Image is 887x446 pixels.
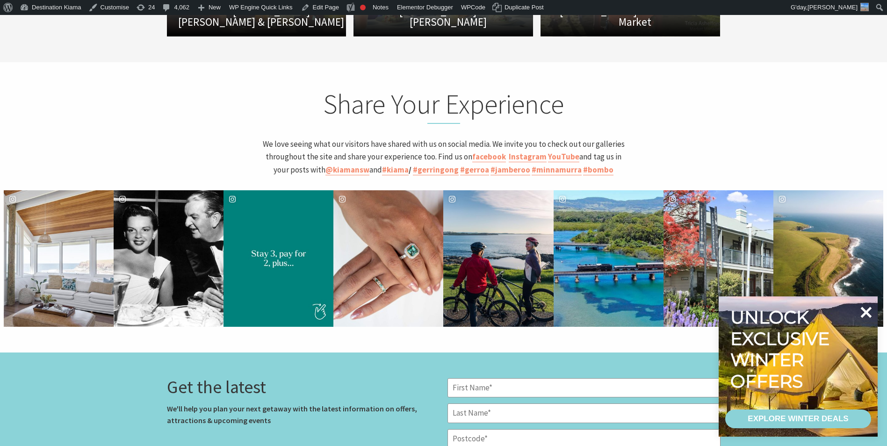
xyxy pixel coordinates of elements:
button: image gallery, click to learn more about photo: It’s not the cold – it’s your wardrobe calling fo... [333,190,444,327]
img: 3-150x150.jpg [860,3,869,11]
h2: Share Your Experience [260,88,627,124]
svg: instagram icon [667,194,678,204]
a: #gerringong [413,165,459,175]
a: YouTube [548,151,579,162]
svg: instagram icon [447,194,457,204]
svg: instagram icon [117,194,128,204]
span: Little [PERSON_NAME]’s [PERSON_NAME] & [PERSON_NAME] [176,6,346,27]
div: Unlock exclusive winter offers [730,307,834,392]
button: image gallery, click to learn more about photo: What’s on around Kiama: Your cultural calendar ju... [114,190,224,327]
div: Focus keyphrase not set [360,5,366,10]
span: We love seeing what our visitors have shared with us on social media. We invite you to check out ... [263,139,625,175]
a: EXPLORE WINTER DEALS [725,410,871,428]
h3: Get the latest [167,378,440,396]
svg: instagram icon [337,194,347,204]
div: EXPLORE WINTER DEALS [748,410,848,428]
button: image gallery, click to learn more about photo: Shhh… Secret Winter Stay Deals Some of our favour... [663,190,774,327]
svg: instagram icon [7,194,18,204]
svg: instagram icon [227,194,238,204]
a: #gerroa [460,165,489,175]
button: image gallery, click to learn more about photo: 🚂 All aboard the Kiama Picnic Train! Steam your w... [554,190,664,327]
a: @kiamansw [325,165,369,175]
a: #minnamurra [532,165,582,175]
input: Last Name* [447,403,721,423]
a: facebook [472,151,506,162]
strong: / [382,165,411,175]
button: image gallery, click to learn more about photo: Shhh… Secret Winter Stay Deals Some of our favour... [4,190,114,327]
button: image gallery, click to learn more about photo: 🚴‍♀️ Cycling Kiama: Where quads and cameras both ... [443,190,554,327]
span: [PERSON_NAME] Kiama Farmers’ Market [550,6,720,27]
input: First Name* [447,378,721,398]
span: [PERSON_NAME] [808,4,858,11]
a: #jamberoo [490,165,530,175]
a: Instagram [509,151,547,162]
button: image gallery, click to learn more about photo: Shhh… Secret Winter Stay Deals Some of our favour... [224,190,334,327]
button: image gallery, click to learn more about photo: It’s not just a walk. It’s 20km of “wow.” Where t... [773,190,884,327]
svg: instagram icon [777,194,787,204]
a: #bombo [583,165,613,175]
svg: instagram icon [557,194,568,204]
a: #kiama [382,165,409,175]
p: We'll help you plan your next getaway with the latest information on offers, attractions & upcomi... [167,403,440,427]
